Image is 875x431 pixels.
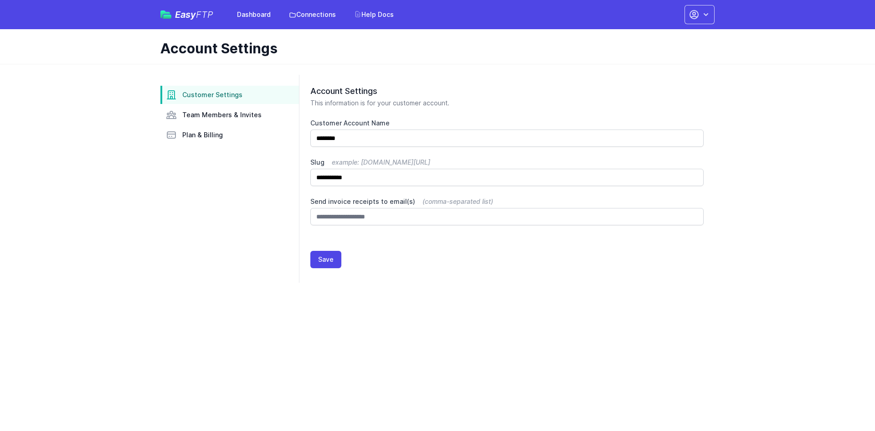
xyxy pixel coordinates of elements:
a: Help Docs [349,6,399,23]
span: (comma-separated list) [422,197,493,205]
span: Plan & Billing [182,130,223,140]
label: Customer Account Name [310,119,704,128]
span: Customer Settings [182,90,242,99]
a: Plan & Billing [160,126,299,144]
h2: Account Settings [310,86,704,97]
a: Team Members & Invites [160,106,299,124]
button: Save [310,251,341,268]
p: This information is for your customer account. [310,99,704,108]
span: Team Members & Invites [182,110,262,119]
label: Send invoice receipts to email(s) [310,197,704,206]
a: Customer Settings [160,86,299,104]
h1: Account Settings [160,40,707,57]
a: Connections [283,6,341,23]
a: EasyFTP [160,10,213,19]
label: Slug [310,158,704,167]
span: Easy [175,10,213,19]
img: easyftp_logo.png [160,10,171,19]
span: FTP [196,9,213,20]
a: Dashboard [232,6,276,23]
span: example: [DOMAIN_NAME][URL] [332,158,430,166]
